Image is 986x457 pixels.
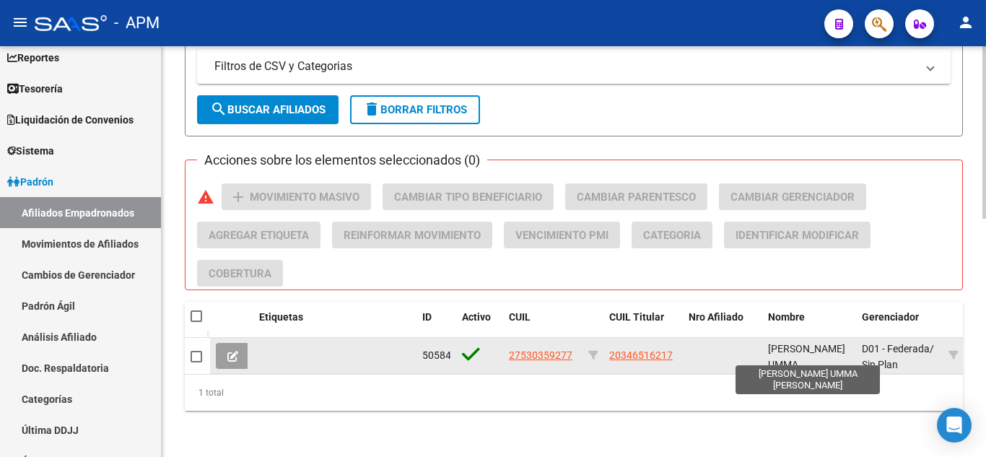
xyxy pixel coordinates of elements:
[350,95,480,124] button: Borrar Filtros
[12,14,29,31] mat-icon: menu
[762,302,856,349] datatable-header-cell: Nombre
[197,95,339,124] button: Buscar Afiliados
[197,260,283,287] button: Cobertura
[422,311,432,323] span: ID
[197,49,951,84] mat-expansion-panel-header: Filtros de CSV y Categorias
[462,311,491,323] span: Activo
[509,349,572,361] span: 27530359277
[577,191,696,204] span: Cambiar Parentesco
[515,229,608,242] span: Vencimiento PMI
[7,174,53,190] span: Padrón
[344,229,481,242] span: Reinformar Movimiento
[210,100,227,118] mat-icon: search
[862,343,930,354] span: D01 - Federada
[957,14,974,31] mat-icon: person
[185,375,963,411] div: 1 total
[504,222,620,248] button: Vencimiento PMI
[7,81,63,97] span: Tesorería
[416,302,456,349] datatable-header-cell: ID
[719,183,866,210] button: Cambiar Gerenciador
[862,311,919,323] span: Gerenciador
[422,349,451,361] span: 50584
[222,183,371,210] button: Movimiento Masivo
[689,311,743,323] span: Nro Afiliado
[7,143,54,159] span: Sistema
[253,302,416,349] datatable-header-cell: Etiquetas
[209,267,271,280] span: Cobertura
[456,302,503,349] datatable-header-cell: Activo
[603,302,683,349] datatable-header-cell: CUIL Titular
[643,229,701,242] span: Categoria
[214,58,916,74] mat-panel-title: Filtros de CSV y Categorias
[724,222,871,248] button: Identificar Modificar
[503,302,583,349] datatable-header-cell: CUIL
[250,191,359,204] span: Movimiento Masivo
[768,311,805,323] span: Nombre
[7,50,59,66] span: Reportes
[937,408,972,443] div: Open Intercom Messenger
[856,302,943,349] datatable-header-cell: Gerenciador
[736,229,859,242] span: Identificar Modificar
[509,311,531,323] span: CUIL
[363,103,467,116] span: Borrar Filtros
[632,222,712,248] button: Categoria
[197,222,320,248] button: Agregar Etiqueta
[383,183,554,210] button: Cambiar Tipo Beneficiario
[609,349,673,361] span: 20346516217
[210,103,326,116] span: Buscar Afiliados
[363,100,380,118] mat-icon: delete
[209,229,309,242] span: Agregar Etiqueta
[230,188,247,206] mat-icon: add
[197,150,487,170] h3: Acciones sobre los elementos seleccionados (0)
[565,183,707,210] button: Cambiar Parentesco
[730,191,855,204] span: Cambiar Gerenciador
[259,311,303,323] span: Etiquetas
[332,222,492,248] button: Reinformar Movimiento
[768,343,845,388] span: [PERSON_NAME] UMMA [PERSON_NAME]
[394,191,542,204] span: Cambiar Tipo Beneficiario
[197,188,214,206] mat-icon: warning
[609,311,664,323] span: CUIL Titular
[683,302,762,349] datatable-header-cell: Nro Afiliado
[7,112,134,128] span: Liquidación de Convenios
[114,7,160,39] span: - APM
